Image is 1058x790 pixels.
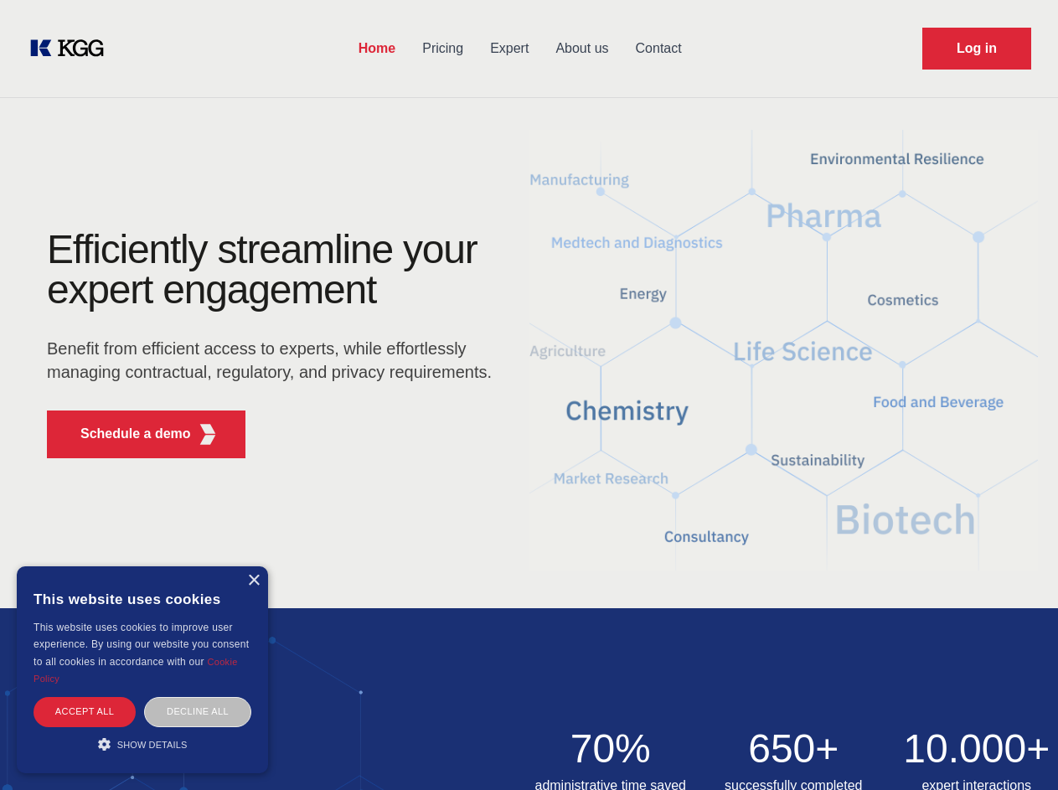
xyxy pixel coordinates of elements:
a: Expert [477,27,542,70]
img: KGG Fifth Element RED [198,424,219,445]
div: Decline all [144,697,251,726]
div: Accept all [34,697,136,726]
div: This website uses cookies [34,579,251,619]
a: Cookie Policy [34,657,238,684]
p: Benefit from efficient access to experts, while effortlessly managing contractual, regulatory, an... [47,337,503,384]
a: KOL Knowledge Platform: Talk to Key External Experts (KEE) [27,35,117,62]
a: Home [345,27,409,70]
img: KGG Fifth Element RED [529,109,1039,591]
button: Schedule a demoKGG Fifth Element RED [47,410,245,458]
h2: 650+ [712,729,875,769]
a: Pricing [409,27,477,70]
p: Schedule a demo [80,424,191,444]
span: Show details [117,740,188,750]
div: Close [247,575,260,587]
div: Show details [34,736,251,752]
a: Contact [622,27,695,70]
a: Request Demo [922,28,1031,70]
h1: Efficiently streamline your expert engagement [47,230,503,310]
h2: 70% [529,729,693,769]
span: This website uses cookies to improve user experience. By using our website you consent to all coo... [34,622,249,668]
a: About us [542,27,622,70]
